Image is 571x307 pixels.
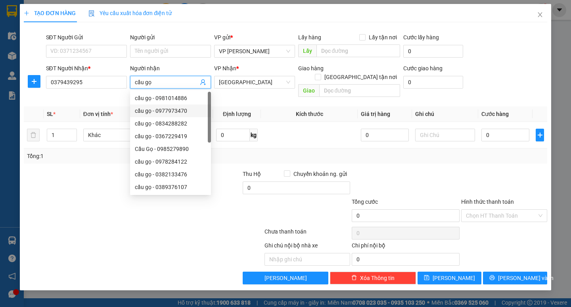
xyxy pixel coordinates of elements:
span: Yêu cầu xuất hóa đơn điện tử [88,10,172,16]
span: VP Trần Bình [219,45,290,57]
span: plus [536,132,543,138]
div: cầu gọ - 0367229419 [135,132,206,141]
button: deleteXóa Thông tin [330,272,416,284]
span: printer [489,275,495,281]
span: kg [250,129,258,141]
div: VP gửi [214,33,295,42]
label: Cước giao hàng [403,65,443,71]
label: Hình thức thanh toán [461,199,514,205]
span: Chuyển khoản ng. gửi [290,170,350,178]
div: cầu gọ - 0834288282 [135,119,206,128]
div: SĐT Người Nhận [46,64,127,73]
div: Ghi chú nội bộ nhà xe [264,241,351,253]
span: save [424,275,429,281]
span: [PERSON_NAME] và In [498,274,554,282]
span: [PERSON_NAME] [433,274,475,282]
span: plus [28,78,40,85]
input: 0 [361,129,409,141]
button: Close [529,4,551,26]
span: Cước hàng [481,111,509,117]
span: Lấy [298,44,316,57]
span: CHÂU GIANG [219,76,290,88]
span: Xóa Thông tin [360,274,395,282]
button: plus [28,75,40,88]
span: user-add [200,79,206,85]
div: cầu gọ - 0978284122 [130,155,211,168]
div: cầu gọ - 0389376107 [135,183,206,191]
button: save[PERSON_NAME] [418,272,481,284]
div: cầu gọ - 0981014886 [135,94,206,102]
input: Dọc đường [316,44,400,57]
span: Lấy hàng [298,34,321,41]
span: plus [24,10,29,16]
div: Chi phí nội bộ [352,241,460,253]
div: cầu gọ - 0367229419 [130,130,211,143]
span: Khác [88,129,138,141]
div: Người nhận [130,64,211,73]
span: [GEOGRAPHIC_DATA] tận nơi [321,73,400,81]
span: VP Nhận [214,65,236,71]
span: Giao [298,84,319,97]
button: plus [536,129,544,141]
img: icon [88,10,95,17]
input: Nhập ghi chú [264,253,351,266]
div: cầu gọ - 0981014886 [130,92,211,104]
div: cầu gọ - 0389376107 [130,181,211,193]
span: close [537,12,543,18]
button: printer[PERSON_NAME] và In [483,272,547,284]
span: Giá trị hàng [361,111,390,117]
div: Cầu Gọ - 0985279890 [130,143,211,155]
span: Kích thước [296,111,323,117]
input: Ghi Chú [415,129,475,141]
span: Lấy tận nơi [366,33,400,42]
span: Tổng cước [352,199,378,205]
button: [PERSON_NAME] [243,272,329,284]
span: Giao hàng [298,65,324,71]
div: Cầu Gọ - 0985279890 [135,145,206,153]
div: cầu gọ - 0834288282 [130,117,211,130]
div: Người gửi [130,33,211,42]
th: Ghi chú [412,106,478,122]
span: [PERSON_NAME] [264,274,307,282]
input: Dọc đường [319,84,400,97]
span: Thu Hộ [243,171,261,177]
div: cầu gọ - 0978284122 [135,157,206,166]
div: cầu gọ - 0382133476 [135,170,206,179]
span: SL [47,111,53,117]
input: Cước giao hàng [403,76,463,89]
input: Cước lấy hàng [403,45,463,58]
span: delete [351,275,357,281]
div: cầu gọ - 0977973470 [130,104,211,117]
span: Định lượng [223,111,251,117]
div: SĐT Người Gửi [46,33,127,42]
div: Tổng: 1 [27,152,221,160]
div: cầu gọ - 0382133476 [130,168,211,181]
div: cầu gọ - 0977973470 [135,106,206,115]
button: delete [27,129,40,141]
span: Đơn vị tính [83,111,113,117]
span: TẠO ĐƠN HÀNG [24,10,75,16]
label: Cước lấy hàng [403,34,439,41]
div: Chưa thanh toán [264,227,351,241]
